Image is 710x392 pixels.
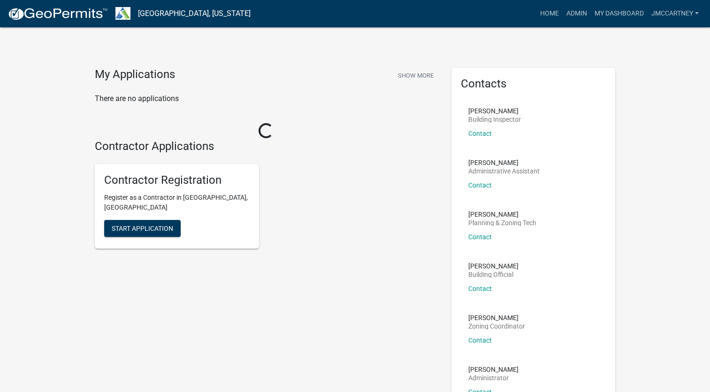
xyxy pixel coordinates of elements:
p: [PERSON_NAME] [468,263,519,269]
a: Home [536,5,563,23]
a: jmccartney [648,5,702,23]
p: Zoning Coordinator [468,323,525,329]
p: Building Inspector [468,116,521,123]
img: Troup County, Georgia [115,7,130,20]
a: My Dashboard [591,5,648,23]
p: Register as a Contractor in [GEOGRAPHIC_DATA], [GEOGRAPHIC_DATA] [104,193,250,212]
span: Start Application [112,225,173,232]
button: Show More [394,68,437,83]
p: Building Official [468,271,519,278]
p: [PERSON_NAME] [468,108,521,114]
wm-workflow-list-section: Contractor Applications [95,140,437,257]
h4: My Applications [95,68,175,82]
p: [PERSON_NAME] [468,211,536,218]
p: [PERSON_NAME] [468,314,525,321]
p: Administrator [468,375,519,381]
h5: Contractor Registration [104,173,250,187]
button: Start Application [104,220,181,237]
h5: Contacts [461,77,606,91]
p: Planning & Zoning Tech [468,220,536,226]
h4: Contractor Applications [95,140,437,153]
a: [GEOGRAPHIC_DATA], [US_STATE] [138,6,251,22]
a: Contact [468,337,492,344]
a: Contact [468,233,492,241]
a: Admin [563,5,591,23]
p: Administrative Assistant [468,168,540,174]
p: There are no applications [95,93,437,104]
p: [PERSON_NAME] [468,159,540,166]
a: Contact [468,181,492,189]
a: Contact [468,130,492,137]
a: Contact [468,285,492,292]
p: [PERSON_NAME] [468,366,519,373]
